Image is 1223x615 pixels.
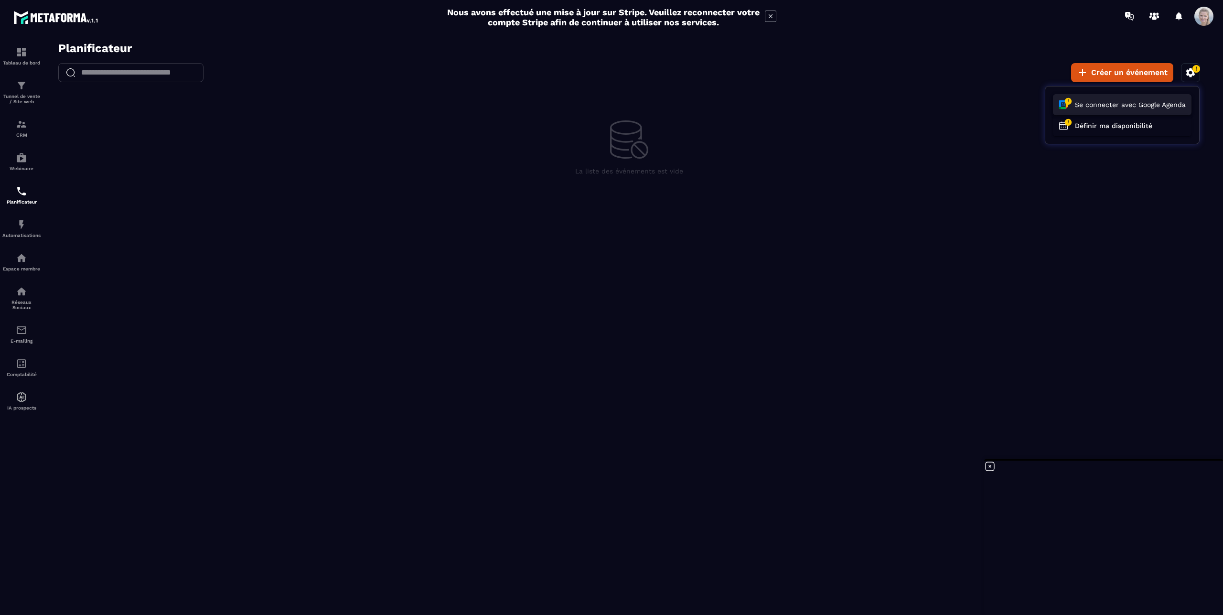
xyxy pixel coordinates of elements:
p: Tunnel de vente / Site web [2,94,41,104]
a: emailemailE-mailing [2,317,41,351]
h2: Nous avons effectué une mise à jour sur Stripe. Veuillez reconnecter votre compte Stripe afin de ... [447,7,760,27]
p: Comptabilité [2,372,41,377]
img: automations [16,152,27,163]
img: accountant [16,358,27,369]
button: Définir ma disponibilité [1008,74,1147,95]
div: Veuillez définir votre planning de disponibilité par défaut [1019,77,1027,85]
a: formationformationCRM [2,111,41,145]
a: social-networksocial-networkRéseaux Sociaux [2,279,41,317]
a: automationsautomationsWebinaire [2,145,41,178]
img: formation [16,119,27,130]
p: Webinaire [2,166,41,171]
p: Réseaux Sociaux [2,300,41,310]
img: formation [16,80,27,91]
p: Automatisations [2,233,41,238]
img: automations [16,252,27,264]
p: Espace membre [2,266,41,271]
a: formationformationTunnel de vente / Site web [2,73,41,111]
p: CRM [2,132,41,138]
button: Se connecter avec Google Agenda [1008,53,1147,74]
img: automations [16,219,27,230]
p: E-mailing [2,338,41,344]
img: formation [16,46,27,58]
img: scheduler [16,185,27,197]
img: logo [13,9,99,26]
p: IA prospects [2,405,41,410]
img: social-network [16,286,27,297]
a: schedulerschedulerPlanificateur [2,178,41,212]
img: automations [16,391,27,403]
img: email [16,324,27,336]
p: Planificateur [2,199,41,205]
p: Tableau de bord [2,60,41,65]
div: Veuillez connecter votre Google Agenda [1019,56,1027,64]
a: accountantaccountantComptabilité [2,351,41,384]
a: automationsautomationsAutomatisations [2,212,41,245]
a: automationsautomationsEspace membre [2,245,41,279]
a: formationformationTableau de bord [2,39,41,73]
